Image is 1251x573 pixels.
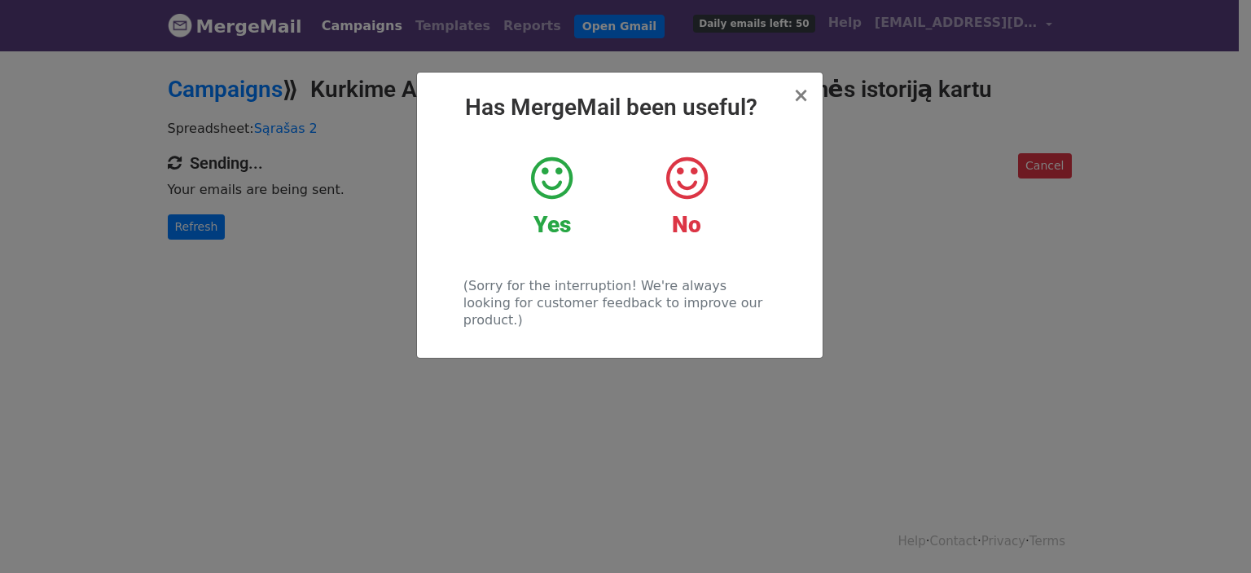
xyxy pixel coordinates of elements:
span: × [792,84,809,107]
h2: Has MergeMail been useful? [430,94,810,121]
strong: Yes [533,211,571,238]
p: (Sorry for the interruption! We're always looking for customer feedback to improve our product.) [463,277,775,328]
strong: No [672,211,701,238]
a: No [631,154,741,239]
button: Close [792,86,809,105]
a: Yes [497,154,607,239]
